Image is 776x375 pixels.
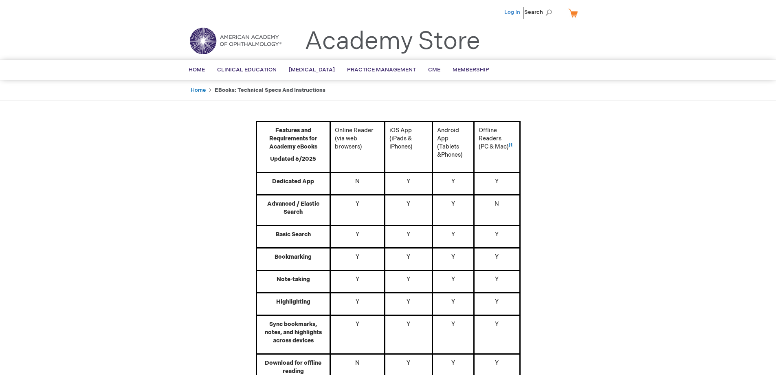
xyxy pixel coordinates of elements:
[479,359,515,367] p: Y
[389,178,428,186] p: Y
[479,253,515,261] p: Y
[437,320,469,328] p: Y
[272,178,314,185] strong: Dedicated App
[270,155,316,162] strong: Updated 6/2025
[189,67,205,73] span: Home
[509,143,514,148] sup: [1]
[479,320,515,328] p: Y
[276,231,311,238] strong: Basic Search
[347,67,416,73] span: Practice Management
[289,67,335,73] span: [MEDICAL_DATA]
[479,298,515,306] p: Y
[269,127,317,150] strong: Features and Requirements for Academy eBooks
[437,359,469,367] p: Y
[335,298,380,306] p: Y
[437,253,469,261] p: Y
[479,275,515,284] p: Y
[215,87,325,93] strong: eBooks: Technical Specs and Instructions
[389,320,428,328] p: Y
[389,253,428,261] p: Y
[389,359,428,367] p: Y
[479,200,515,208] p: N
[335,126,380,151] p: Online Reader (via web browsers)
[305,27,480,56] a: Academy Store
[389,275,428,284] p: Y
[265,321,322,344] strong: Sync bookmarks, notes, and highlights across devices
[389,231,428,239] p: Y
[335,231,380,239] p: Y
[389,298,428,306] p: Y
[191,87,206,93] a: Home
[428,67,440,73] span: CME
[437,200,469,208] p: Y
[265,359,321,375] strong: Download for offline reading
[335,359,380,367] p: N
[276,298,310,305] strong: Highlighting
[437,298,469,306] p: Y
[509,143,514,150] a: [1]
[504,9,520,16] a: Log In
[479,231,515,239] p: Y
[479,178,515,186] p: Y
[389,126,428,151] p: iOS App (iPads & iPhones)
[524,4,555,20] span: Search
[453,67,489,73] span: Membership
[335,275,380,284] p: Y
[335,200,380,208] p: Y
[389,200,428,208] p: Y
[335,178,380,186] p: N
[277,276,310,283] strong: Note-taking
[335,253,380,261] p: Y
[479,126,515,151] p: Offline Readers (PC & Mac)
[267,200,319,215] strong: Advanced / Elastic Search
[437,178,469,186] p: Y
[335,320,380,328] p: Y
[437,231,469,239] p: Y
[275,253,312,260] strong: Bookmarking
[437,275,469,284] p: Y
[437,126,469,159] p: Android App (Tablets &Phones)
[217,67,277,73] span: Clinical Education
